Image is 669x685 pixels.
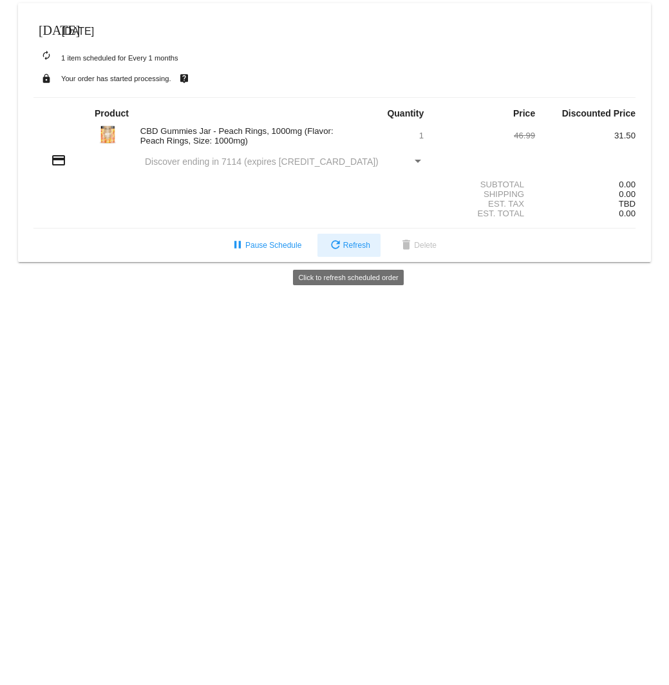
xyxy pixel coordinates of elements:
[39,70,54,87] mat-icon: lock
[435,209,535,218] div: Est. Total
[399,241,437,250] span: Delete
[95,122,120,147] img: Peach-Rings-1000.jpg
[619,189,636,199] span: 0.00
[435,180,535,189] div: Subtotal
[535,180,636,189] div: 0.00
[328,238,343,254] mat-icon: refresh
[317,234,381,257] button: Refresh
[435,199,535,209] div: Est. Tax
[33,54,178,62] small: 1 item scheduled for Every 1 months
[619,209,636,218] span: 0.00
[513,108,535,118] strong: Price
[95,108,129,118] strong: Product
[619,199,636,209] span: TBD
[399,238,414,254] mat-icon: delete
[328,241,370,250] span: Refresh
[230,241,301,250] span: Pause Schedule
[145,156,379,167] span: Discover ending in 7114 (expires [CREDIT_CARD_DATA])
[535,131,636,140] div: 31.50
[387,108,424,118] strong: Quantity
[61,75,171,82] small: Your order has started processing.
[51,153,66,168] mat-icon: credit_card
[230,238,245,254] mat-icon: pause
[388,234,447,257] button: Delete
[134,126,335,145] div: CBD Gummies Jar - Peach Rings, 1000mg (Flavor: Peach Rings, Size: 1000mg)
[39,21,54,37] mat-icon: [DATE]
[145,156,424,167] mat-select: Payment Method
[39,48,54,64] mat-icon: autorenew
[419,131,424,140] span: 1
[220,234,312,257] button: Pause Schedule
[435,189,535,199] div: Shipping
[435,131,535,140] div: 46.99
[176,70,192,87] mat-icon: live_help
[562,108,636,118] strong: Discounted Price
